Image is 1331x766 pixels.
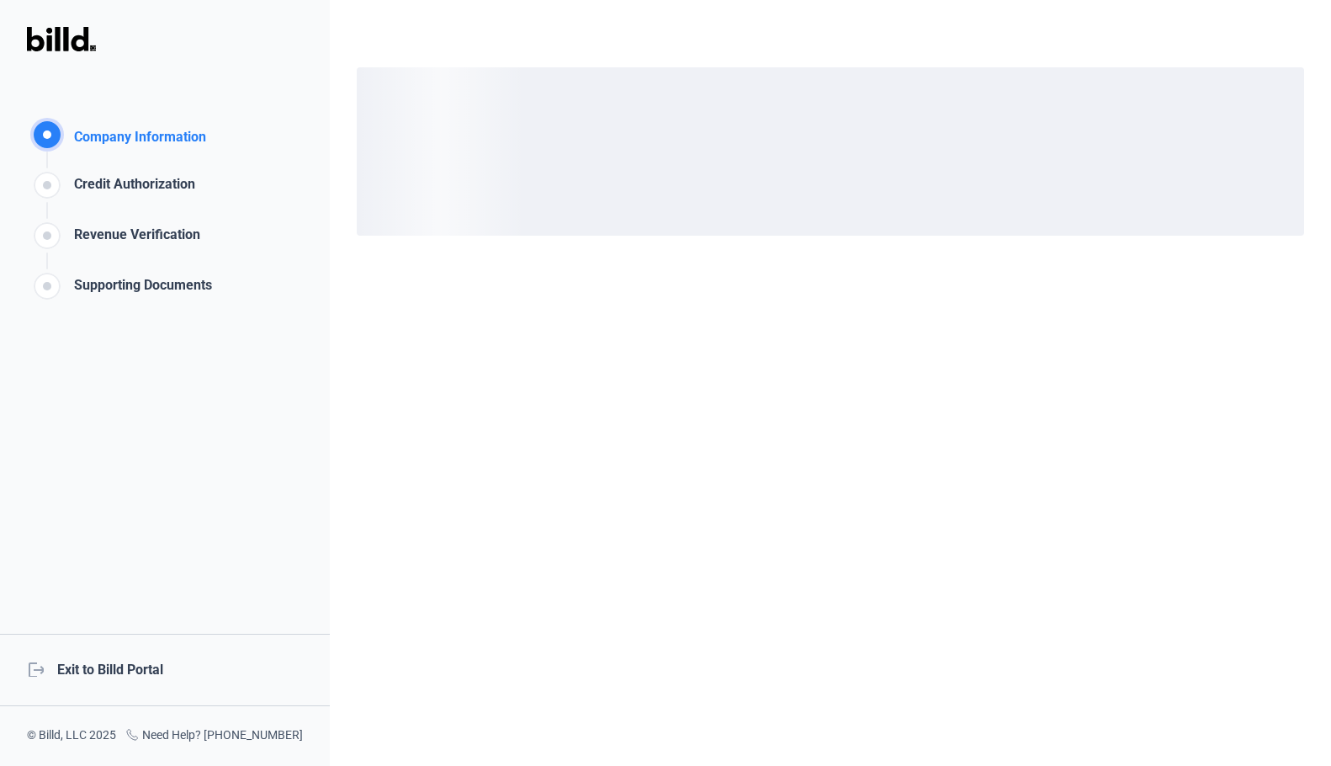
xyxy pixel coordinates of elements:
[27,660,44,677] mat-icon: logout
[125,726,303,746] div: Need Help? [PHONE_NUMBER]
[67,275,212,303] div: Supporting Documents
[67,174,195,202] div: Credit Authorization
[27,27,96,51] img: Billd Logo
[27,726,116,746] div: © Billd, LLC 2025
[357,67,1304,236] div: loading
[67,127,206,152] div: Company Information
[67,225,200,253] div: Revenue Verification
